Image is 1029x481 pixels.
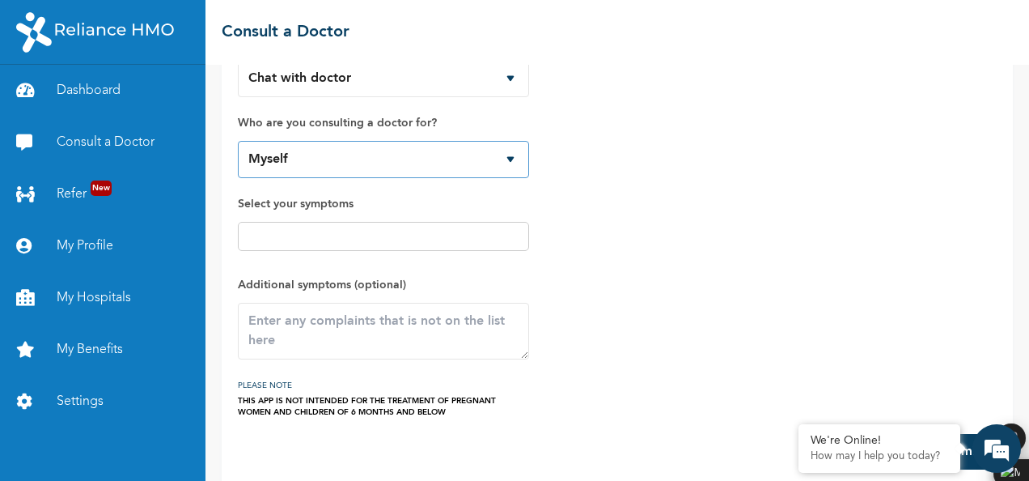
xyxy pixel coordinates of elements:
p: How may I help you today? [811,450,948,463]
div: FAQs [159,398,309,449]
img: RelianceHMO's Logo [16,12,174,53]
label: Additional symptoms (optional) [238,275,529,295]
label: Who are you consulting a doctor for? [238,113,529,133]
div: Chat with us now [84,91,272,112]
div: THIS APP IS NOT INTENDED FOR THE TREATMENT OF PREGNANT WOMEN AND CHILDREN OF 6 MONTHS AND BELOW [238,395,529,418]
h2: Consult a Doctor [222,20,349,45]
span: New [91,181,112,196]
span: Conversation [8,427,159,438]
img: d_794563401_company_1708531726252_794563401 [30,81,66,121]
textarea: Type your message and hit 'Enter' [8,342,308,398]
h3: PLEASE NOTE [238,376,529,395]
div: Minimize live chat window [265,8,304,47]
label: Select your symptoms [238,194,529,214]
span: We're online! [94,154,223,317]
div: We're Online! [811,434,948,448]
